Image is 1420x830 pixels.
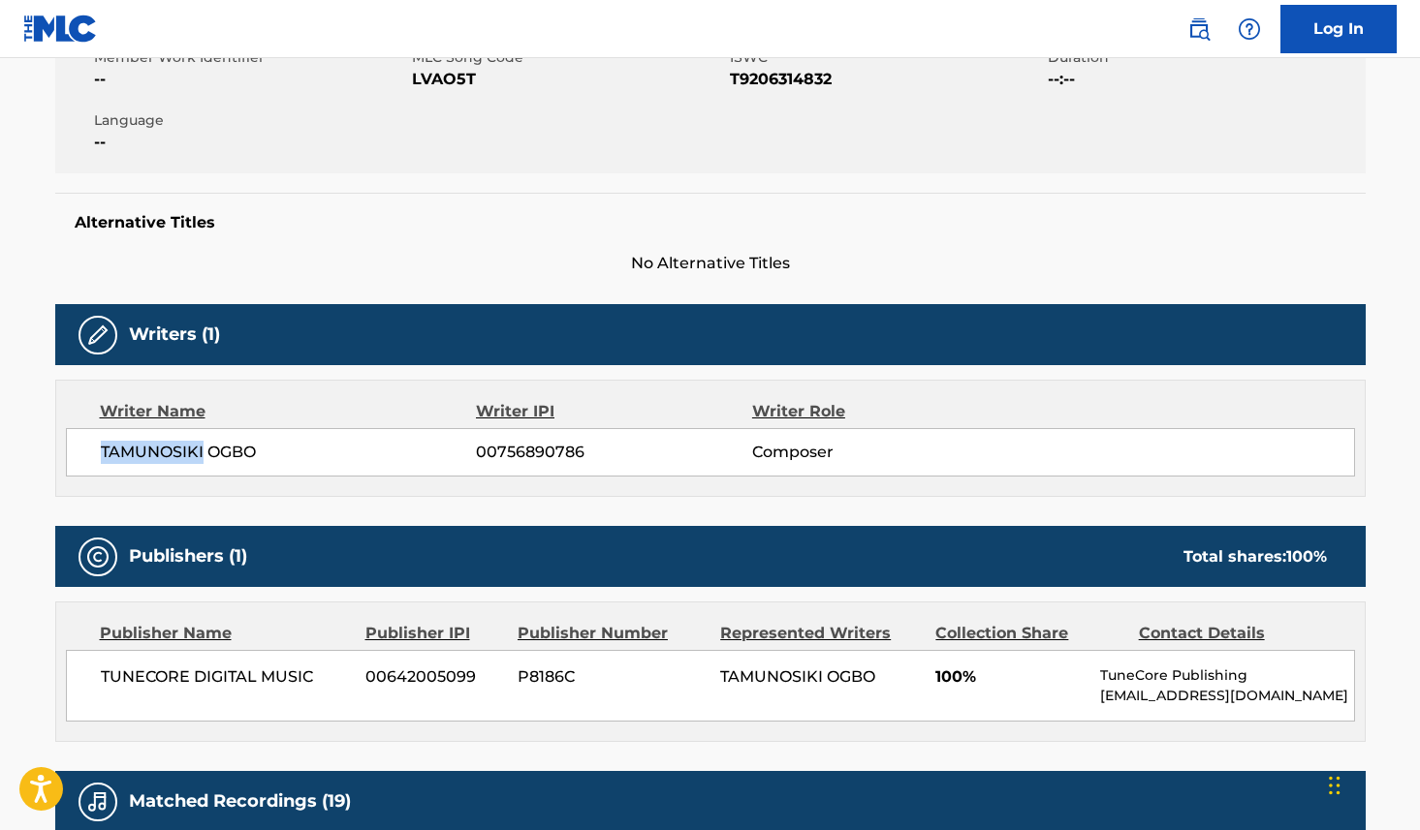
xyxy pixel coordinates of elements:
[129,323,220,346] h5: Writers (1)
[100,400,477,423] div: Writer Name
[1280,5,1397,53] a: Log In
[1238,17,1261,41] img: help
[1100,686,1353,706] p: [EMAIL_ADDRESS][DOMAIN_NAME]
[518,665,706,689] span: P8186C
[86,790,110,814] img: Matched Recordings
[412,68,725,91] span: LVAO5T
[935,665,1086,689] span: 100%
[1180,10,1218,48] a: Public Search
[1286,547,1327,566] span: 100 %
[94,110,407,131] span: Language
[94,68,407,91] span: --
[1329,756,1341,815] div: Drag
[476,400,752,423] div: Writer IPI
[720,622,921,645] div: Represented Writers
[100,622,351,645] div: Publisher Name
[730,68,1043,91] span: T9206314832
[1048,68,1361,91] span: --:--
[365,622,503,645] div: Publisher IPI
[94,131,407,154] span: --
[1139,622,1327,645] div: Contact Details
[518,622,706,645] div: Publisher Number
[1230,10,1269,48] div: Help
[1323,737,1420,830] iframe: Chat Widget
[75,213,1346,232] h5: Alternative Titles
[86,545,110,569] img: Publishers
[1183,545,1327,569] div: Total shares:
[1100,665,1353,686] p: TuneCore Publishing
[720,667,875,686] span: TAMUNOSIKI OGBO
[86,323,110,347] img: Writers
[23,15,98,43] img: MLC Logo
[101,665,352,689] span: TUNECORE DIGITAL MUSIC
[101,441,477,464] span: TAMUNOSIKI OGBO
[935,622,1123,645] div: Collection Share
[365,665,503,689] span: 00642005099
[55,252,1366,275] span: No Alternative Titles
[752,400,1003,423] div: Writer Role
[476,441,751,464] span: 00756890786
[752,441,1003,464] span: Composer
[129,545,247,568] h5: Publishers (1)
[1187,17,1211,41] img: search
[129,790,351,813] h5: Matched Recordings (19)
